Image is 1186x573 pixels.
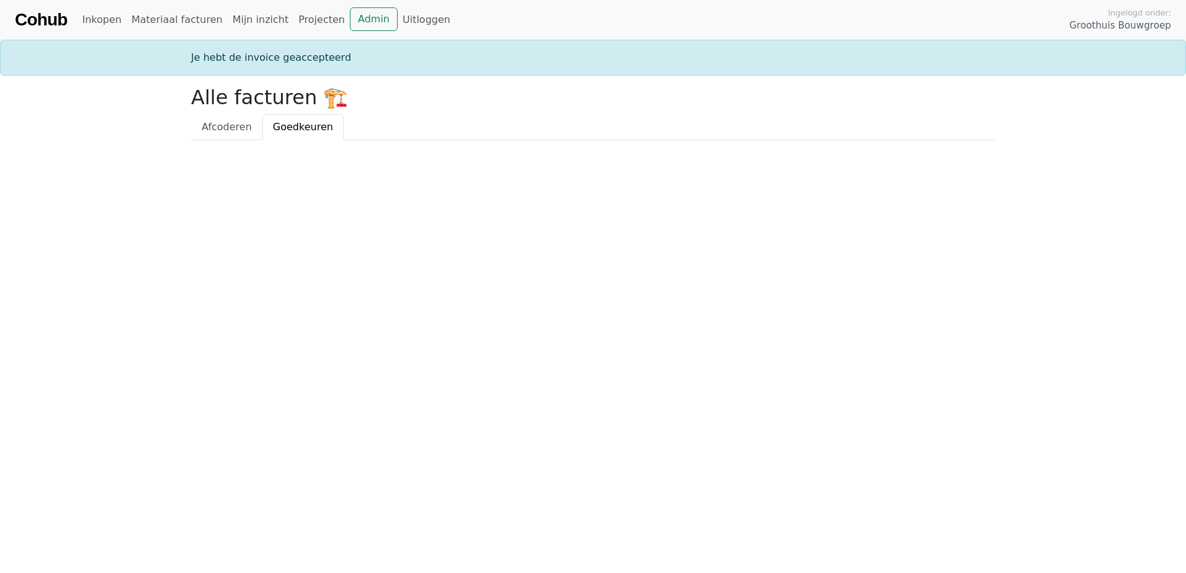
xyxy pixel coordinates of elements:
[350,7,398,31] a: Admin
[293,7,350,32] a: Projecten
[77,7,126,32] a: Inkopen
[228,7,294,32] a: Mijn inzicht
[398,7,455,32] a: Uitloggen
[202,121,252,133] span: Afcoderen
[262,114,344,140] a: Goedkeuren
[191,114,262,140] a: Afcoderen
[1108,7,1171,19] span: Ingelogd onder:
[15,5,67,35] a: Cohub
[191,86,995,109] h2: Alle facturen 🏗️
[273,121,333,133] span: Goedkeuren
[127,7,228,32] a: Materiaal facturen
[1069,19,1171,33] span: Groothuis Bouwgroep
[184,50,1002,65] div: Je hebt de invoice geaccepteerd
